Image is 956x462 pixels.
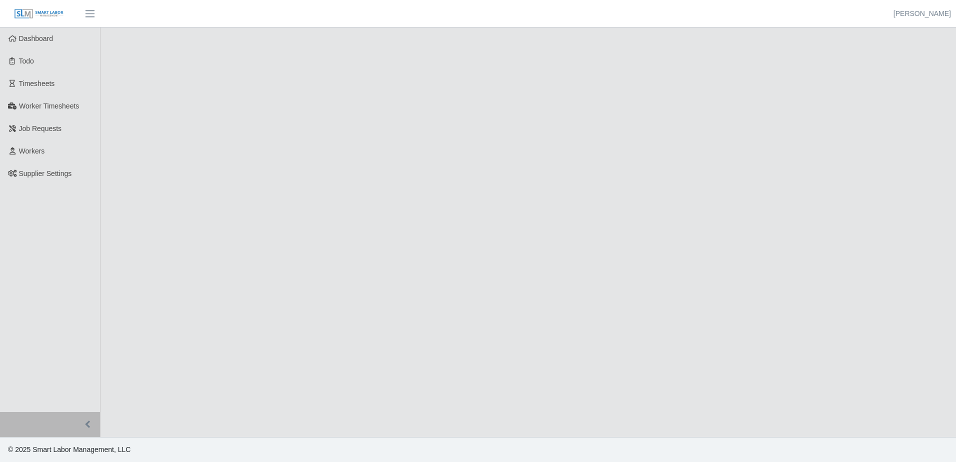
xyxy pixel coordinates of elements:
[19,79,55,87] span: Timesheets
[8,445,130,453] span: © 2025 Smart Labor Management, LLC
[19,169,72,177] span: Supplier Settings
[19,57,34,65] span: Todo
[19,34,53,42] span: Dashboard
[19,102,79,110] span: Worker Timesheets
[19,124,62,132] span: Job Requests
[19,147,45,155] span: Workers
[893,8,951,19] a: [PERSON_NAME]
[14,8,64,19] img: SLM Logo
